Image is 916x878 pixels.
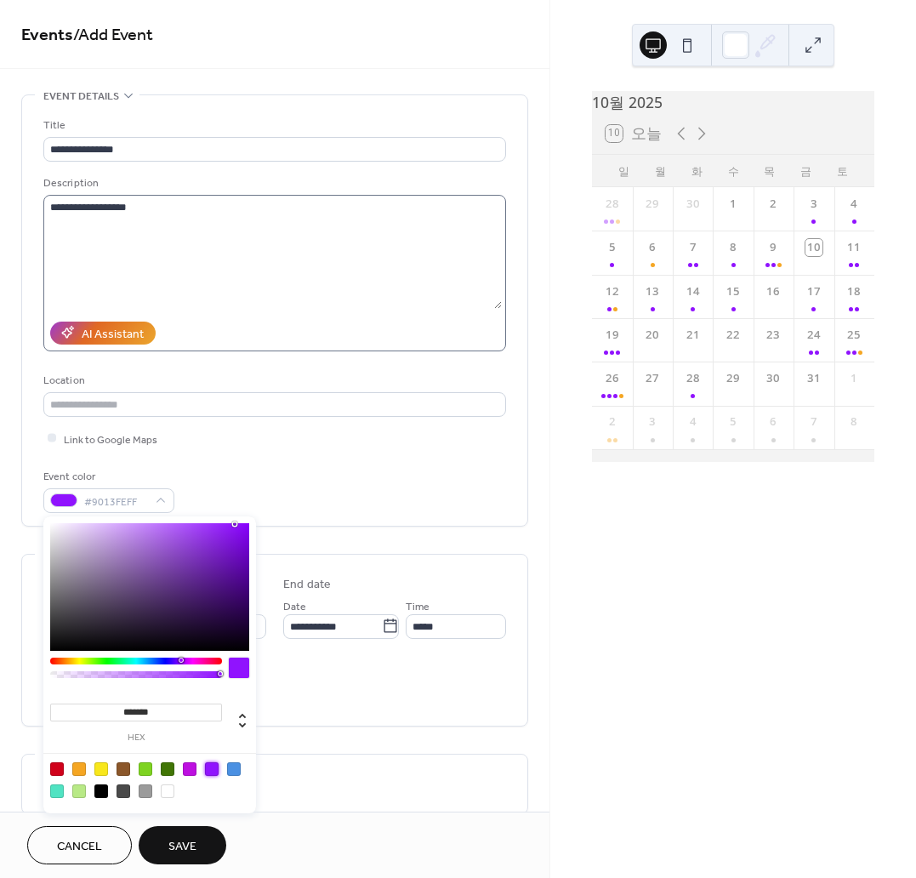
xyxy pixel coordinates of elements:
div: 8 [725,239,742,256]
span: #9013FEFF [84,493,147,510]
div: #9B9B9B [139,784,152,798]
span: Event details [43,88,119,105]
div: 6 [765,413,782,430]
div: 22 [725,327,742,344]
button: Save [139,826,226,864]
a: Events [21,19,73,52]
div: 10월 2025 [592,91,874,113]
div: 목 [752,155,788,187]
div: 26 [604,370,621,387]
div: 28 [685,370,702,387]
div: 10 [805,239,822,256]
div: 금 [788,155,824,187]
span: Date [283,597,306,615]
div: 24 [805,327,822,344]
span: Cancel [57,838,102,856]
div: 20 [644,327,661,344]
div: AI Assistant [82,325,144,343]
div: Title [43,117,503,134]
div: #4A4A4A [117,784,130,798]
div: 5 [604,239,621,256]
div: 3 [805,196,822,213]
button: AI Assistant [50,322,156,345]
div: 2 [604,413,621,430]
div: 23 [765,327,782,344]
div: 6 [644,239,661,256]
div: #B8E986 [72,784,86,798]
div: #F8E71C [94,762,108,776]
div: #BD10E0 [183,762,196,776]
span: Save [168,838,196,856]
div: 27 [644,370,661,387]
div: 월 [642,155,679,187]
div: 16 [765,283,782,300]
div: 29 [644,196,661,213]
div: Event color [43,468,171,486]
div: #F5A623 [72,762,86,776]
div: 일 [606,155,642,187]
div: 31 [805,370,822,387]
div: #9013FE [205,762,219,776]
div: Location [43,372,503,390]
div: 1 [725,196,742,213]
div: 3 [644,413,661,430]
div: #7ED321 [139,762,152,776]
div: 4 [685,413,702,430]
div: 2 [765,196,782,213]
div: 11 [845,239,862,256]
div: 30 [685,196,702,213]
div: #417505 [161,762,174,776]
div: 14 [685,283,702,300]
div: 7 [805,413,822,430]
div: 4 [845,196,862,213]
div: 18 [845,283,862,300]
div: 1 [845,370,862,387]
div: #D0021B [50,762,64,776]
div: 수 [715,155,752,187]
div: #000000 [94,784,108,798]
div: 25 [845,327,862,344]
button: Cancel [27,826,132,864]
div: 15 [725,283,742,300]
div: #50E3C2 [50,784,64,798]
div: 17 [805,283,822,300]
span: Time [406,597,430,615]
div: 29 [725,370,742,387]
div: 30 [765,370,782,387]
div: 화 [679,155,715,187]
div: #4A90E2 [227,762,241,776]
div: 5 [725,413,742,430]
div: 13 [644,283,661,300]
div: #8B572A [117,762,130,776]
div: 19 [604,327,621,344]
label: hex [50,733,222,743]
div: 12 [604,283,621,300]
div: 9 [765,239,782,256]
div: 7 [685,239,702,256]
div: 28 [604,196,621,213]
span: Link to Google Maps [64,430,157,448]
div: Description [43,174,503,192]
span: / Add Event [73,19,153,52]
div: End date [283,576,331,594]
div: 21 [685,327,702,344]
div: 토 [824,155,861,187]
div: #FFFFFF [161,784,174,798]
div: 8 [845,413,862,430]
